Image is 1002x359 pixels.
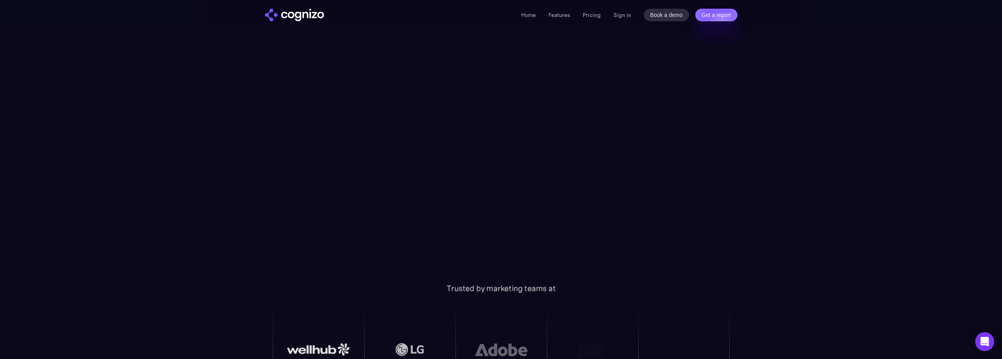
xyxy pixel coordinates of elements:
a: Home [521,11,536,19]
a: Features [548,11,570,19]
a: Book a demo [644,9,689,21]
a: home [265,9,324,21]
a: Pricing [583,11,601,19]
img: cognizo logo [265,9,324,21]
a: Get a report [695,9,737,21]
a: Sign in [613,10,631,20]
div: Trusted by marketing teams at [274,284,728,293]
div: Open Intercom Messenger [975,332,994,351]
